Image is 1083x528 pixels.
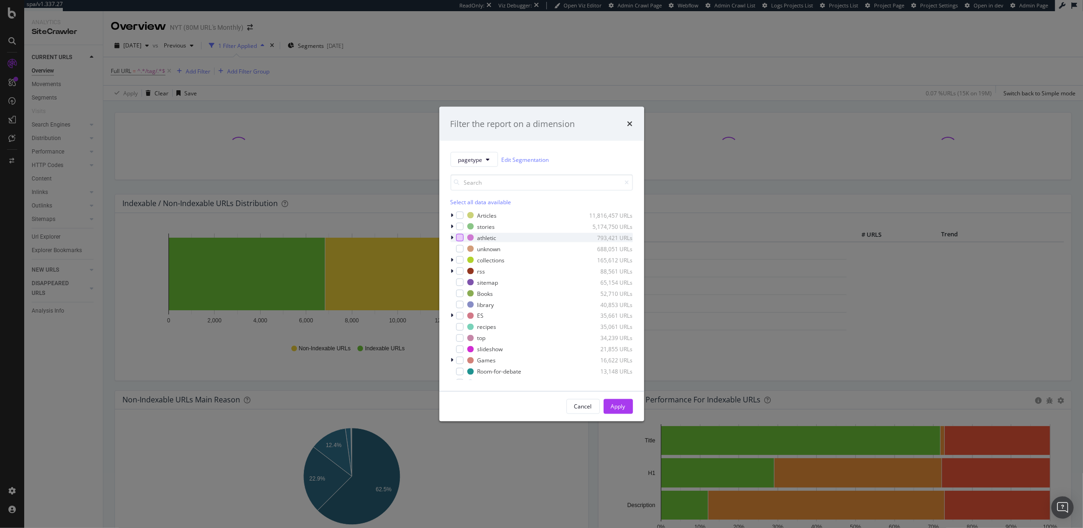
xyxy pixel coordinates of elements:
[478,368,522,375] div: Room-for-debate
[587,278,633,286] div: 65,154 URLs
[587,301,633,308] div: 40,853 URLs
[587,356,633,364] div: 16,622 URLs
[478,301,494,308] div: library
[587,289,633,297] div: 52,710 URLs
[478,379,518,387] div: Election-Results
[439,107,644,421] div: modal
[478,356,496,364] div: Games
[478,312,484,320] div: ES
[451,198,633,206] div: Select all data available
[502,154,549,164] a: Edit Segmentation
[451,152,498,167] button: pagetype
[478,278,498,286] div: sitemap
[587,267,633,275] div: 88,561 URLs
[451,118,575,130] div: Filter the report on a dimension
[566,399,600,414] button: Cancel
[478,345,503,353] div: slideshow
[611,402,626,410] div: Apply
[478,234,497,241] div: athletic
[478,334,486,342] div: top
[478,222,495,230] div: stories
[478,267,485,275] div: rss
[587,345,633,353] div: 21,855 URLs
[478,256,505,264] div: collections
[451,174,633,191] input: Search
[587,312,633,320] div: 35,661 URLs
[478,289,493,297] div: Books
[587,211,633,219] div: 11,816,457 URLs
[587,379,633,387] div: 11,872 URLs
[574,402,592,410] div: Cancel
[587,334,633,342] div: 34,239 URLs
[627,118,633,130] div: times
[458,155,483,163] span: pagetype
[1051,496,1074,519] div: Open Intercom Messenger
[478,211,497,219] div: Articles
[587,234,633,241] div: 793,421 URLs
[478,323,497,331] div: recipes
[587,368,633,375] div: 13,148 URLs
[587,245,633,253] div: 688,051 URLs
[587,323,633,331] div: 35,061 URLs
[587,222,633,230] div: 5,174,750 URLs
[478,245,501,253] div: unknown
[587,256,633,264] div: 165,612 URLs
[604,399,633,414] button: Apply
